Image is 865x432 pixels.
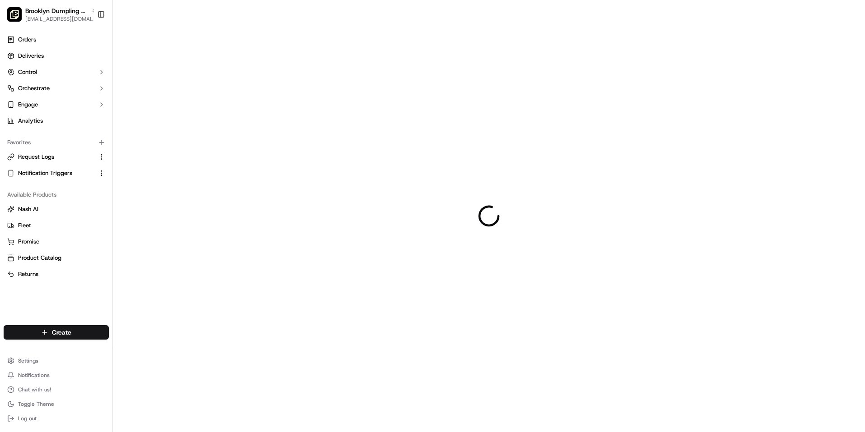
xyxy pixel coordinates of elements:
span: Notifications [18,372,50,379]
a: Notification Triggers [7,169,94,177]
button: Request Logs [4,150,109,164]
button: Returns [4,267,109,281]
button: [EMAIL_ADDRESS][DOMAIN_NAME] [25,15,98,23]
button: Nash AI [4,202,109,216]
button: Control [4,65,109,79]
a: Deliveries [4,49,109,63]
div: Available Products [4,188,109,202]
span: Orchestrate [18,84,50,92]
a: Request Logs [7,153,94,161]
span: Deliveries [18,52,44,60]
button: Product Catalog [4,251,109,265]
span: Request Logs [18,153,54,161]
span: Engage [18,101,38,109]
a: Returns [7,270,105,278]
button: Log out [4,412,109,425]
button: Brooklyn Dumpling - Upper East SideBrooklyn Dumpling - [GEOGRAPHIC_DATA][EMAIL_ADDRESS][DOMAIN_NAME] [4,4,93,25]
button: Chat with us! [4,383,109,396]
span: Promise [18,238,39,246]
span: Returns [18,270,38,278]
a: Analytics [4,114,109,128]
span: Fleet [18,221,31,230]
span: Orders [18,36,36,44]
span: Log out [18,415,37,422]
span: Analytics [18,117,43,125]
span: Toggle Theme [18,400,54,408]
button: Brooklyn Dumpling - [GEOGRAPHIC_DATA] [25,6,88,15]
button: Toggle Theme [4,398,109,410]
button: Promise [4,234,109,249]
button: Settings [4,354,109,367]
div: Favorites [4,135,109,150]
a: Nash AI [7,205,105,213]
a: Fleet [7,221,105,230]
span: Nash AI [18,205,38,213]
span: Notification Triggers [18,169,72,177]
button: Create [4,325,109,340]
span: Control [18,68,37,76]
img: Brooklyn Dumpling - Upper East Side [7,7,22,22]
span: Chat with us! [18,386,51,393]
a: Promise [7,238,105,246]
a: Orders [4,32,109,47]
button: Fleet [4,218,109,233]
button: Notification Triggers [4,166,109,180]
span: Settings [18,357,38,364]
span: Create [52,328,71,337]
button: Engage [4,97,109,112]
span: Product Catalog [18,254,61,262]
button: Notifications [4,369,109,381]
a: Product Catalog [7,254,105,262]
button: Orchestrate [4,81,109,96]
